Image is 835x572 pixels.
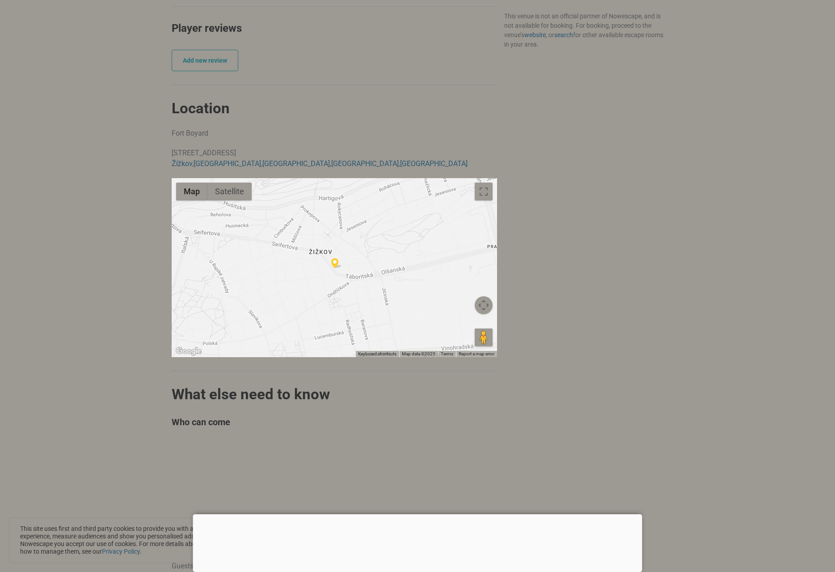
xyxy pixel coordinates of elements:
h3: Who can come [172,417,497,427]
p: [STREET_ADDRESS] , , , , [172,148,497,169]
a: Privacy Policy [102,548,140,555]
button: Show street map [176,183,207,201]
a: Open this area in Google Maps (opens a new window) [174,346,203,357]
a: Add new review [172,50,238,71]
button: Toggle fullscreen view [475,183,493,201]
a: search [554,31,573,38]
a: Report a map error [459,351,494,356]
span: Map data ©2025 [402,351,435,356]
button: Map camera controls [475,296,493,314]
div: This site uses first and third party cookies to provide you with a great user experience, measure... [9,517,277,563]
a: Žižkov [172,159,192,168]
a: [GEOGRAPHIC_DATA] [331,159,399,168]
a: website [524,31,546,38]
h2: What else need to know [172,385,497,403]
h2: Location [172,99,497,117]
a: [GEOGRAPHIC_DATA] [400,159,468,168]
img: Google [174,346,203,357]
iframe: Advertisement [172,435,497,561]
a: Terms (opens in new tab) [441,351,453,356]
button: Keyboard shortcuts [358,351,396,357]
a: [GEOGRAPHIC_DATA] [262,159,330,168]
p: Fort Boyard [172,128,497,139]
a: [GEOGRAPHIC_DATA] [194,159,261,168]
iframe: Advertisement [193,514,642,570]
h2: Player reviews [172,20,497,50]
button: Show satellite imagery [207,183,252,201]
div: This venue is not an official partner of Nowescape, and is not available for booking. For booking... [504,12,663,49]
button: Drag Pegman onto the map to open Street View [475,329,493,346]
